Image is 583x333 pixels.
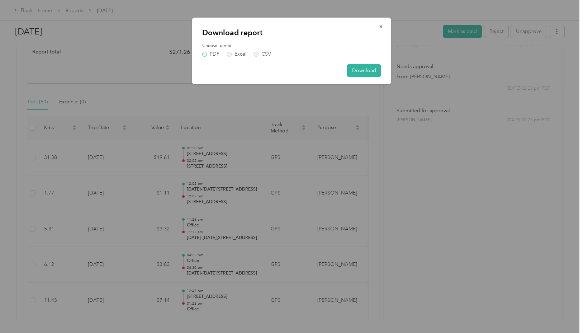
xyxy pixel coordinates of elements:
[202,52,219,57] label: PDF
[254,52,271,57] label: CSV
[202,28,381,38] p: Download report
[347,64,381,77] button: Download
[227,52,246,57] label: Excel
[543,293,583,333] iframe: Everlance-gr Chat Button Frame
[202,43,381,49] label: Choose format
